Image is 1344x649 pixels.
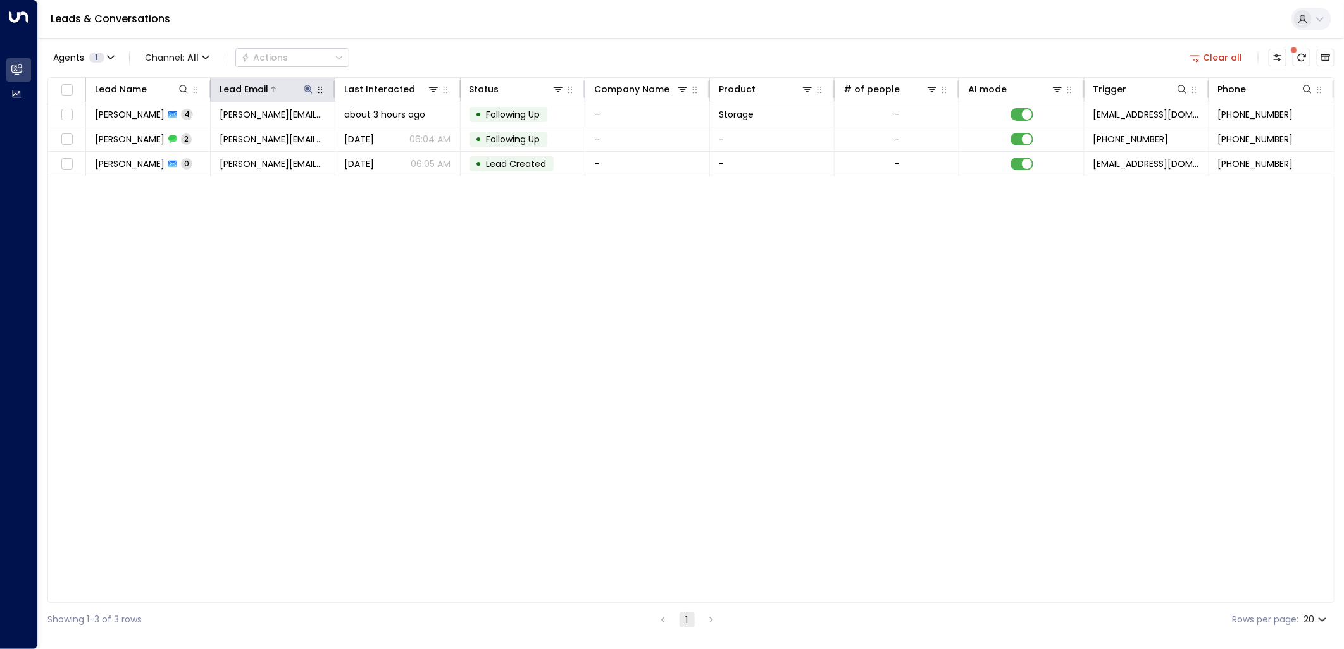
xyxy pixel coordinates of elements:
[487,133,540,145] span: Following Up
[1218,133,1293,145] span: +447383831913
[181,133,192,144] span: 2
[235,48,349,67] div: Button group with a nested menu
[487,158,547,170] span: Lead Created
[344,133,374,145] span: Oct 02, 2025
[59,132,75,147] span: Toggle select row
[1093,82,1127,97] div: Trigger
[1218,82,1247,97] div: Phone
[53,53,84,62] span: Agents
[344,108,425,121] span: about 3 hours ago
[710,152,835,176] td: -
[95,133,165,145] span: Angelika Ruhmane
[411,158,451,170] p: 06:05 AM
[843,82,938,97] div: # of people
[594,82,689,97] div: Company Name
[1304,610,1329,629] div: 20
[344,158,374,170] span: Sep 26, 2025
[655,612,719,627] nav: pagination navigation
[585,127,710,151] td: -
[95,82,190,97] div: Lead Name
[220,158,326,170] span: angelina.ruhmane@gmail.com
[487,108,540,121] span: Following Up
[680,612,695,627] button: page 1
[1317,49,1335,66] button: Archived Leads
[719,82,814,97] div: Product
[410,133,451,145] p: 06:04 AM
[1293,49,1310,66] span: There are new threads available. Refresh the grid to view the latest updates.
[710,127,835,151] td: -
[476,153,482,175] div: •
[968,82,1063,97] div: AI mode
[344,82,439,97] div: Last Interacted
[594,82,669,97] div: Company Name
[894,108,899,121] div: -
[1232,613,1298,626] label: Rows per page:
[140,49,215,66] button: Channel:All
[894,158,899,170] div: -
[47,49,119,66] button: Agents1
[181,109,193,120] span: 4
[585,152,710,176] td: -
[181,158,192,169] span: 0
[235,48,349,67] button: Actions
[59,156,75,172] span: Toggle select row
[1218,158,1293,170] span: +447383831913
[95,82,147,97] div: Lead Name
[719,108,754,121] span: Storage
[476,104,482,125] div: •
[1218,82,1314,97] div: Phone
[140,49,215,66] span: Channel:
[719,82,756,97] div: Product
[220,82,314,97] div: Lead Email
[187,53,199,63] span: All
[843,82,900,97] div: # of people
[1093,82,1188,97] div: Trigger
[1093,108,1200,121] span: leads@space-station.co.uk
[476,128,482,150] div: •
[1093,158,1200,170] span: leads@space-station.co.uk
[968,82,1007,97] div: AI mode
[59,82,75,98] span: Toggle select all
[95,158,165,170] span: Angelika Ruhmane
[470,82,564,97] div: Status
[220,133,326,145] span: angelina.ruhmane@gmail.com
[47,613,142,626] div: Showing 1-3 of 3 rows
[59,107,75,123] span: Toggle select row
[470,82,499,97] div: Status
[894,133,899,145] div: -
[1218,108,1293,121] span: +447383831913
[220,82,268,97] div: Lead Email
[95,108,165,121] span: Angelika Ruhmane
[1185,49,1248,66] button: Clear all
[585,102,710,127] td: -
[241,52,288,63] div: Actions
[51,11,170,26] a: Leads & Conversations
[1093,133,1169,145] span: +447383831913
[220,108,326,121] span: angelina.ruhmane@gmail.com
[89,53,104,63] span: 1
[1269,49,1286,66] button: Customize
[344,82,415,97] div: Last Interacted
